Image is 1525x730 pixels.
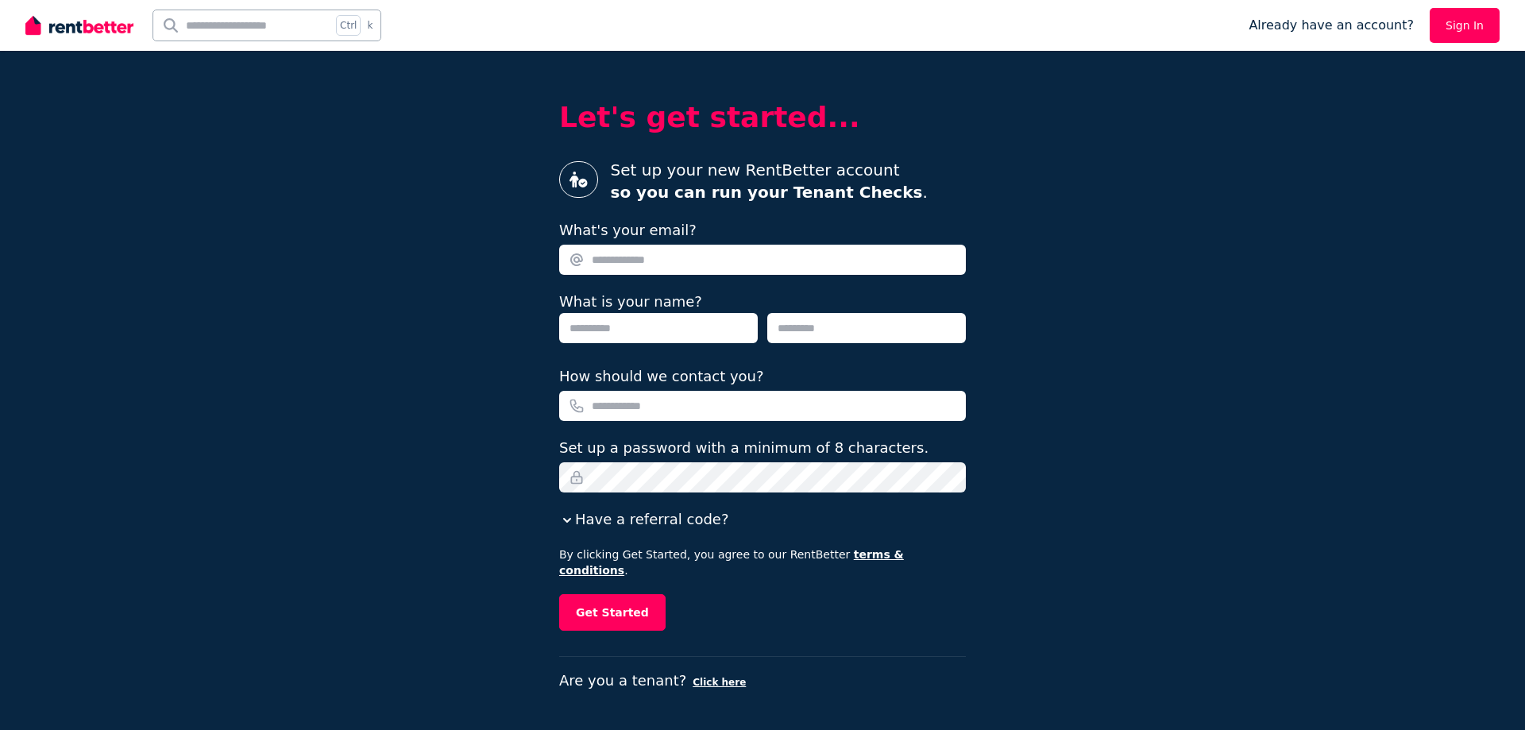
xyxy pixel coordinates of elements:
label: What is your name? [559,293,702,310]
button: Get Started [559,594,666,631]
p: Are you a tenant? [559,670,966,692]
h2: Let's get started... [559,102,966,133]
label: What's your email? [559,219,697,241]
label: How should we contact you? [559,365,764,388]
span: Ctrl [336,15,361,36]
strong: so you can run your Tenant Checks [611,183,923,202]
span: k [367,19,373,32]
span: Already have an account? [1249,16,1414,35]
img: RentBetter [25,14,133,37]
p: By clicking Get Started, you agree to our RentBetter . [559,547,966,578]
button: Click here [693,676,746,689]
p: Set up your new RentBetter account . [611,159,928,203]
a: Sign In [1430,8,1500,43]
label: Set up a password with a minimum of 8 characters. [559,437,929,459]
button: Have a referral code? [559,508,728,531]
